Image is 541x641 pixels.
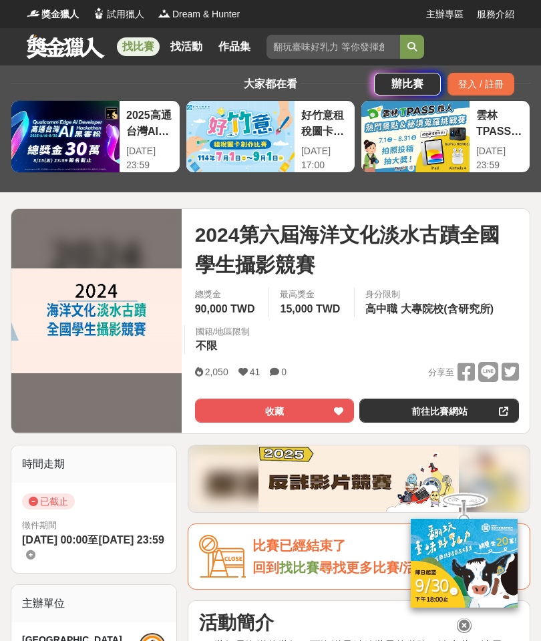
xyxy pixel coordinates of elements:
[11,445,176,483] div: 時間走期
[258,445,459,512] img: a4855628-00b8-41f8-a613-820409126040.png
[98,534,164,546] span: [DATE] 23:59
[477,7,514,21] a: 服務介紹
[361,100,530,173] a: 雲林 TPASS 熱門景點＆秘境蒐羅挑戰賽[DATE] 23:59
[195,303,255,314] span: 90,000 TWD
[158,7,171,20] img: Logo
[186,100,355,173] a: 好竹意租稅圖卡創作比賽[DATE] 17:00
[117,37,160,56] a: 找比賽
[22,493,75,509] span: 已截止
[205,367,228,377] span: 2,050
[195,399,355,423] button: 收藏
[266,35,400,59] input: 翻玩臺味好乳力 等你發揮創意！
[301,108,348,138] div: 好竹意租稅圖卡創作比賽
[196,340,217,351] span: 不限
[374,73,441,95] a: 辦比賽
[476,144,523,172] div: [DATE] 23:59
[281,367,287,377] span: 0
[172,7,240,21] span: Dream & Hunter
[87,534,98,546] span: 至
[213,37,256,56] a: 作品集
[27,7,79,21] a: Logo獎金獵人
[22,534,87,546] span: [DATE] 00:00
[126,108,173,138] div: 2025高通台灣AI黑客松
[126,144,173,172] div: [DATE] 23:59
[41,7,79,21] span: 獎金獵人
[428,363,454,383] span: 分享至
[359,399,519,423] a: 前往比賽網站
[196,325,250,339] div: 國籍/地區限制
[92,7,144,21] a: Logo試用獵人
[92,7,106,20] img: Logo
[280,303,340,314] span: 15,000 TWD
[11,268,182,373] img: Cover Image
[319,560,457,575] span: 尋找更多比賽/活動吧！
[476,108,523,138] div: 雲林 TPASS 熱門景點＆秘境蒐羅挑戰賽
[252,535,519,557] div: 比賽已經結束了
[11,100,180,173] a: 2025高通台灣AI黑客松[DATE] 23:59
[195,288,258,301] span: 總獎金
[426,7,464,21] a: 主辦專區
[279,560,319,575] a: 找比賽
[158,7,240,21] a: LogoDream & Hunter
[252,560,279,575] span: 回到
[250,367,260,377] span: 41
[401,303,494,314] span: 大專院校(含研究所)
[411,519,518,608] img: c171a689-fb2c-43c6-a33c-e56b1f4b2190.jpg
[27,7,40,20] img: Logo
[199,612,274,633] strong: 活動簡介
[301,144,348,172] div: [DATE] 17:00
[365,303,397,314] span: 高中職
[22,520,57,530] span: 徵件期間
[199,535,246,578] img: Icon
[11,585,176,622] div: 主辦單位
[107,7,144,21] span: 試用獵人
[195,220,519,280] span: 2024第六屆海洋文化淡水古蹟全國學生攝影競賽
[280,288,343,301] span: 最高獎金
[165,37,208,56] a: 找活動
[365,288,497,301] div: 身分限制
[447,73,514,95] div: 登入 / 註冊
